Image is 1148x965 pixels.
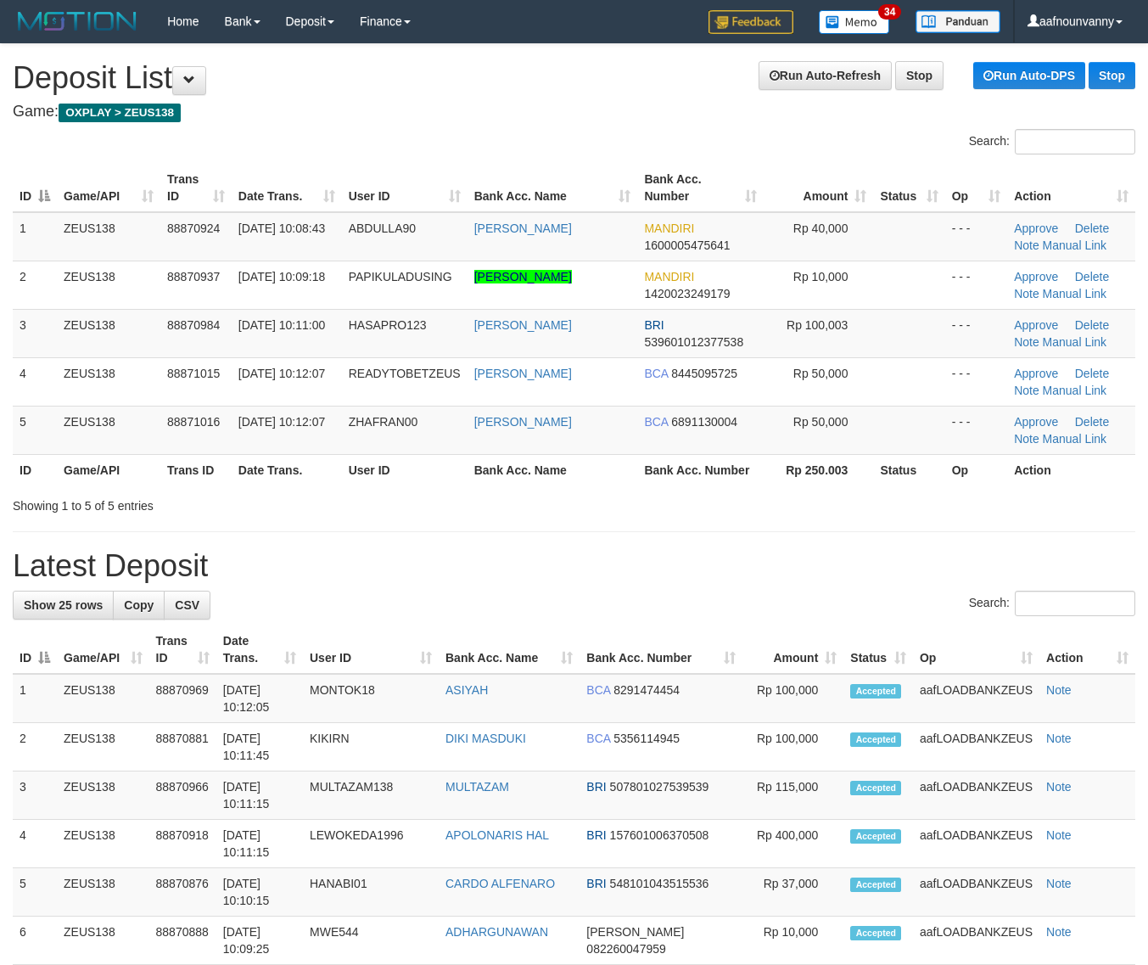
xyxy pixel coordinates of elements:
[1014,318,1058,332] a: Approve
[238,367,325,380] span: [DATE] 10:12:07
[57,917,149,965] td: ZEUS138
[167,270,220,283] span: 88870937
[445,780,509,794] a: MULTAZAM
[742,771,843,820] td: Rp 115,000
[57,723,149,771] td: ZEUS138
[13,212,57,261] td: 1
[945,164,1007,212] th: Op: activate to sort column ascending
[474,415,572,429] a: [PERSON_NAME]
[586,828,606,842] span: BRI
[1043,432,1107,446] a: Manual Link
[742,674,843,723] td: Rp 100,000
[1089,62,1135,89] a: Stop
[445,683,488,697] a: ASIYAH
[57,626,149,674] th: Game/API: activate to sort column ascending
[793,367,848,380] span: Rp 50,000
[349,415,418,429] span: ZHAFRAN00
[671,367,737,380] span: Copy 8445095725 to clipboard
[945,406,1007,454] td: - - -
[1075,367,1109,380] a: Delete
[303,771,439,820] td: MULTAZAM138
[742,868,843,917] td: Rp 37,000
[13,406,57,454] td: 5
[610,828,709,842] span: Copy 157601006370508 to clipboard
[644,287,730,300] span: Copy 1420023249179 to clipboard
[819,10,890,34] img: Button%20Memo.svg
[1075,318,1109,332] a: Delete
[969,129,1135,154] label: Search:
[342,454,468,485] th: User ID
[913,771,1039,820] td: aafLOADBANKZEUS
[238,415,325,429] span: [DATE] 10:12:07
[913,868,1039,917] td: aafLOADBANKZEUS
[349,270,452,283] span: PAPIKULADUSING
[303,674,439,723] td: MONTOK18
[1014,222,1058,235] a: Approve
[1046,732,1072,745] a: Note
[124,598,154,612] span: Copy
[764,454,874,485] th: Rp 250.003
[13,357,57,406] td: 4
[149,868,216,917] td: 88870876
[474,222,572,235] a: [PERSON_NAME]
[759,61,892,90] a: Run Auto-Refresh
[1014,270,1058,283] a: Approve
[149,723,216,771] td: 88870881
[468,454,638,485] th: Bank Acc. Name
[57,261,160,309] td: ZEUS138
[57,771,149,820] td: ZEUS138
[474,367,572,380] a: [PERSON_NAME]
[1043,384,1107,397] a: Manual Link
[1015,129,1135,154] input: Search:
[167,415,220,429] span: 88871016
[167,318,220,332] span: 88870984
[945,212,1007,261] td: - - -
[113,591,165,620] a: Copy
[1007,164,1135,212] th: Action: activate to sort column ascending
[24,598,103,612] span: Show 25 rows
[1014,367,1058,380] a: Approve
[843,626,913,674] th: Status: activate to sort column ascending
[1014,415,1058,429] a: Approve
[586,683,610,697] span: BCA
[167,367,220,380] span: 88871015
[742,723,843,771] td: Rp 100,000
[57,406,160,454] td: ZEUS138
[850,829,901,844] span: Accepted
[439,626,580,674] th: Bank Acc. Name: activate to sort column ascending
[916,10,1000,33] img: panduan.png
[13,626,57,674] th: ID: activate to sort column descending
[13,454,57,485] th: ID
[1014,384,1039,397] a: Note
[57,357,160,406] td: ZEUS138
[342,164,468,212] th: User ID: activate to sort column ascending
[216,771,303,820] td: [DATE] 10:11:15
[216,868,303,917] td: [DATE] 10:10:15
[57,309,160,357] td: ZEUS138
[13,820,57,868] td: 4
[1007,454,1135,485] th: Action
[1014,287,1039,300] a: Note
[1014,432,1039,446] a: Note
[671,415,737,429] span: Copy 6891130004 to clipboard
[1043,238,1107,252] a: Manual Link
[13,549,1135,583] h1: Latest Deposit
[13,61,1135,95] h1: Deposit List
[1075,415,1109,429] a: Delete
[793,270,848,283] span: Rp 10,000
[13,491,466,514] div: Showing 1 to 5 of 5 entries
[637,454,764,485] th: Bank Acc. Number
[57,164,160,212] th: Game/API: activate to sort column ascending
[644,270,694,283] span: MANDIRI
[873,164,944,212] th: Status: activate to sort column ascending
[644,238,730,252] span: Copy 1600005475641 to clipboard
[1014,238,1039,252] a: Note
[445,828,549,842] a: APOLONARIS HAL
[13,723,57,771] td: 2
[238,222,325,235] span: [DATE] 10:08:43
[13,771,57,820] td: 3
[644,367,668,380] span: BCA
[1046,683,1072,697] a: Note
[57,820,149,868] td: ZEUS138
[13,674,57,723] td: 1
